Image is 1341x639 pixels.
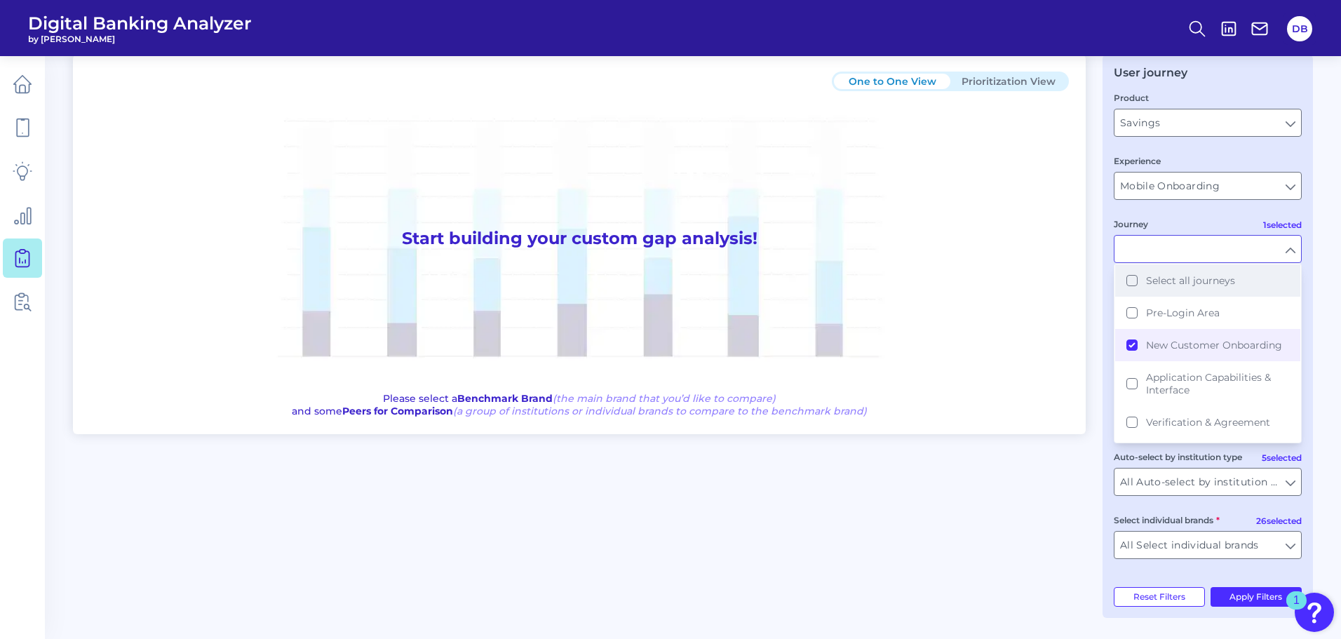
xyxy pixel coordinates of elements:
[1115,406,1300,438] button: Verification & Agreement
[950,74,1067,89] button: Prioritization View
[1115,329,1300,361] button: New Customer Onboarding
[1146,416,1270,429] span: Verification & Agreement
[90,91,1069,386] h1: Start building your custom gap analysis!
[1114,93,1149,103] label: Product
[1115,264,1300,297] button: Select all journeys
[1287,16,1312,41] button: DB
[1115,438,1300,471] button: Verification and Approval
[1146,339,1282,351] span: New Customer Onboarding
[1295,593,1334,632] button: Open Resource Center, 1 new notification
[1114,156,1161,166] label: Experience
[28,34,252,44] span: by [PERSON_NAME]
[457,392,553,405] b: Benchmark Brand
[292,392,867,417] p: Please select a and some
[1115,361,1300,406] button: Application Capabilities & Interface
[1114,587,1205,607] button: Reset Filters
[1293,600,1300,619] div: 1
[1114,452,1242,462] label: Auto-select by institution type
[342,405,453,417] b: Peers for Comparison
[1114,515,1220,525] label: Select individual brands
[28,13,252,34] span: Digital Banking Analyzer
[1115,297,1300,329] button: Pre-Login Area
[1114,66,1187,79] div: User journey
[1211,587,1302,607] button: Apply Filters
[1114,219,1148,229] label: Journey
[1146,307,1220,319] span: Pre-Login Area
[553,392,776,405] span: (the main brand that you’d like to compare)
[453,405,867,417] span: (a group of institutions or individual brands to compare to the benchmark brand)
[834,74,950,89] button: One to One View
[1146,371,1289,396] span: Application Capabilities & Interface
[1146,274,1235,287] span: Select all journeys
